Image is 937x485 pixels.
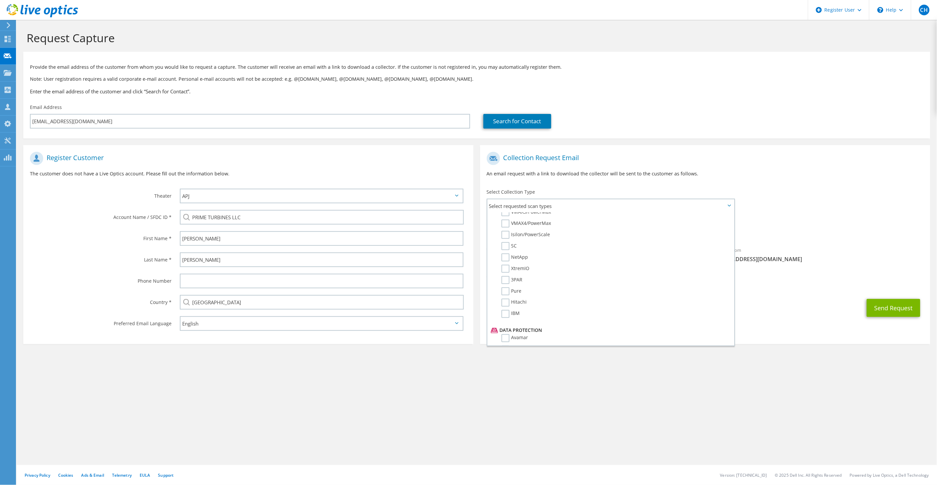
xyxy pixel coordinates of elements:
[501,287,521,295] label: Pure
[30,63,924,71] p: Provide the email address of the customer from whom you would like to request a capture. The cust...
[480,243,705,266] div: To
[720,472,767,478] li: Version: [TECHNICAL_ID]
[705,243,930,266] div: Sender & From
[487,189,535,195] label: Select Collection Type
[489,326,731,334] li: Data Protection
[501,265,529,273] label: XtremIO
[30,316,172,327] label: Preferred Email Language
[30,152,464,165] h1: Register Customer
[501,334,528,342] label: Avamar
[112,472,132,478] a: Telemetry
[30,170,467,177] p: The customer does not have a Live Optics account. Please fill out the information below.
[919,5,930,15] span: CH
[501,299,527,307] label: Hitachi
[501,310,520,318] label: IBM
[30,231,172,242] label: First Name *
[867,299,920,317] button: Send Request
[30,88,924,95] h3: Enter the email address of the customer and click “Search for Contact”.
[30,210,172,221] label: Account Name / SFDC ID *
[850,472,929,478] li: Powered by Live Optics, a Dell Technology
[81,472,104,478] a: Ads & Email
[30,295,172,306] label: Country *
[30,75,924,83] p: Note: User registration requires a valid corporate e-mail account. Personal e-mail accounts will ...
[501,276,522,284] label: 3PAR
[25,472,50,478] a: Privacy Policy
[487,170,924,177] p: An email request with a link to download the collector will be sent to the customer as follows.
[30,104,62,111] label: Email Address
[483,114,551,129] a: Search for Contact
[487,152,920,165] h1: Collection Request Email
[487,199,734,213] span: Select requested scan types
[480,269,930,292] div: CC & Reply To
[501,220,551,228] label: VMAX4/PowerMax
[712,255,924,263] span: [EMAIL_ADDRESS][DOMAIN_NAME]
[501,231,550,239] label: Isilon/PowerScale
[775,472,842,478] li: © 2025 Dell Inc. All Rights Reserved
[27,31,924,45] h1: Request Capture
[480,215,930,240] div: Requested Collections
[501,253,528,261] label: NetApp
[140,472,150,478] a: EULA
[30,274,172,284] label: Phone Number
[877,7,883,13] svg: \n
[30,252,172,263] label: Last Name *
[30,189,172,199] label: Theater
[158,472,174,478] a: Support
[501,242,517,250] label: SC
[58,472,73,478] a: Cookies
